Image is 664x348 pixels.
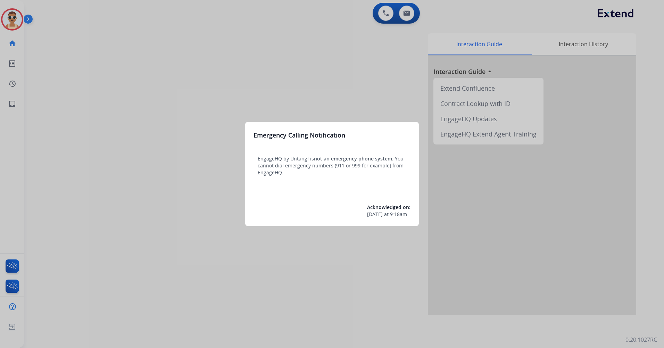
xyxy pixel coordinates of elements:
span: Acknowledged on: [367,204,410,210]
p: 0.20.1027RC [625,335,657,344]
div: at [367,211,410,218]
span: 9:18am [390,211,407,218]
p: EngageHQ by Untangl is . You cannot dial emergency numbers (911 or 999 for example) from EngageHQ. [258,155,406,176]
h3: Emergency Calling Notification [254,130,345,140]
span: not an emergency phone system [314,155,392,162]
span: [DATE] [367,211,383,218]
